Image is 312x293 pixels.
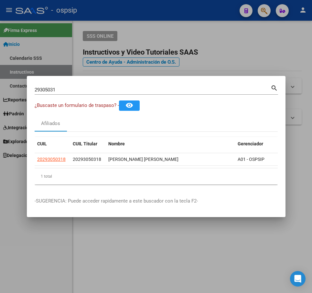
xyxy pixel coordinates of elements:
[106,137,235,151] datatable-header-cell: Nombre
[73,157,101,162] span: 20293050318
[35,102,119,108] span: ¿Buscaste un formulario de traspaso? -
[235,137,280,151] datatable-header-cell: Gerenciador
[108,156,232,163] div: [PERSON_NAME] [PERSON_NAME]
[35,137,70,151] datatable-header-cell: CUIL
[41,120,60,127] div: Afiliados
[238,157,264,162] span: A01 - OSPSIP
[35,168,278,184] div: 1 total
[73,141,97,146] span: CUIL Titular
[37,157,66,162] span: 20293050318
[271,84,278,91] mat-icon: search
[35,197,278,205] p: -SUGERENCIA: Puede acceder rapidamente a este buscador con la tecla F2-
[37,141,47,146] span: CUIL
[125,101,133,109] mat-icon: remove_red_eye
[108,141,125,146] span: Nombre
[238,141,263,146] span: Gerenciador
[290,271,306,287] div: Open Intercom Messenger
[70,137,106,151] datatable-header-cell: CUIL Titular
